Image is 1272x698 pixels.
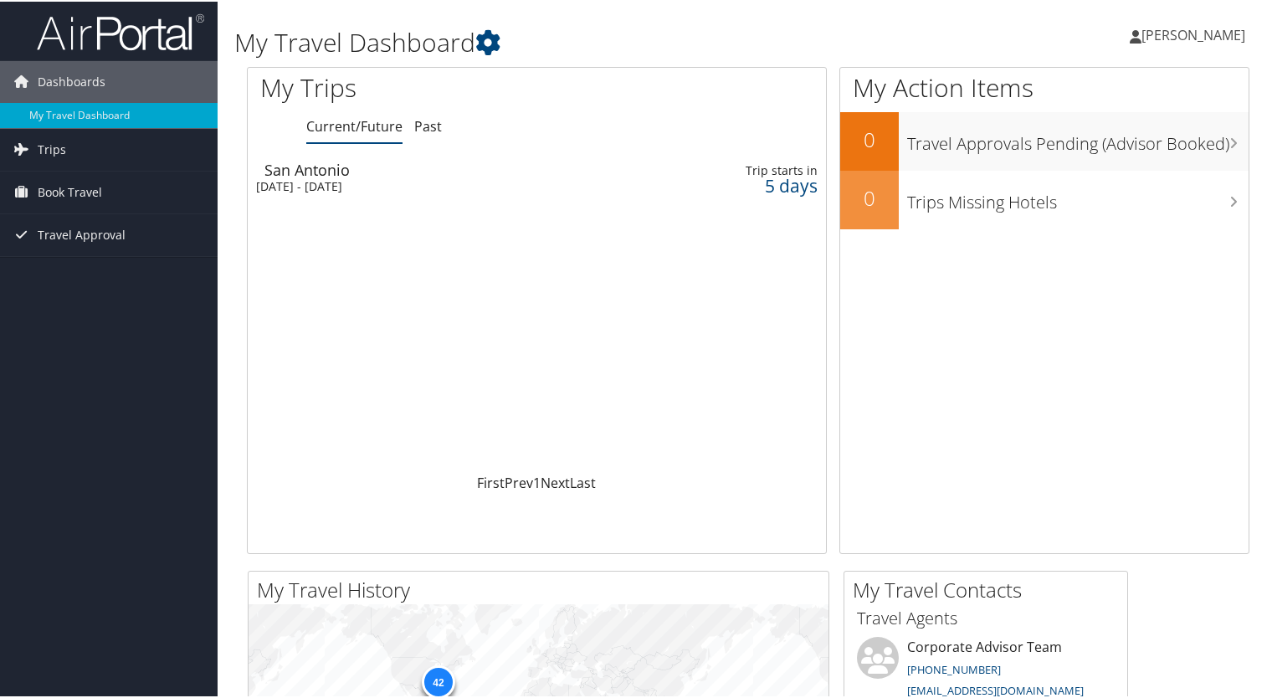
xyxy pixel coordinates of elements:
a: Current/Future [306,115,403,134]
div: [DATE] - [DATE] [256,177,622,192]
a: Next [541,472,570,490]
a: Past [414,115,442,134]
h3: Trips Missing Hotels [907,181,1249,213]
h2: My Travel History [257,574,828,603]
a: 0Travel Approvals Pending (Advisor Booked) [840,110,1249,169]
a: First [477,472,505,490]
a: Last [570,472,596,490]
h1: My Travel Dashboard [234,23,920,59]
a: 0Trips Missing Hotels [840,169,1249,228]
span: Travel Approval [38,213,126,254]
a: [PHONE_NUMBER] [907,660,1001,675]
span: Trips [38,127,66,169]
div: 42 [421,664,454,697]
div: 5 days [692,177,818,192]
h3: Travel Approvals Pending (Advisor Booked) [907,122,1249,154]
h3: Travel Agents [857,605,1115,629]
h1: My Action Items [840,69,1249,104]
img: airportal-logo.png [37,11,204,50]
h2: My Travel Contacts [853,574,1127,603]
h2: 0 [840,182,899,211]
a: Prev [505,472,533,490]
h2: 0 [840,124,899,152]
span: Dashboards [38,59,105,101]
a: 1 [533,472,541,490]
a: [PERSON_NAME] [1130,8,1262,59]
span: Book Travel [38,170,102,212]
h1: My Trips [260,69,572,104]
span: [PERSON_NAME] [1141,24,1245,43]
div: Trip starts in [692,162,818,177]
div: San Antonio [264,161,630,176]
a: [EMAIL_ADDRESS][DOMAIN_NAME] [907,681,1084,696]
